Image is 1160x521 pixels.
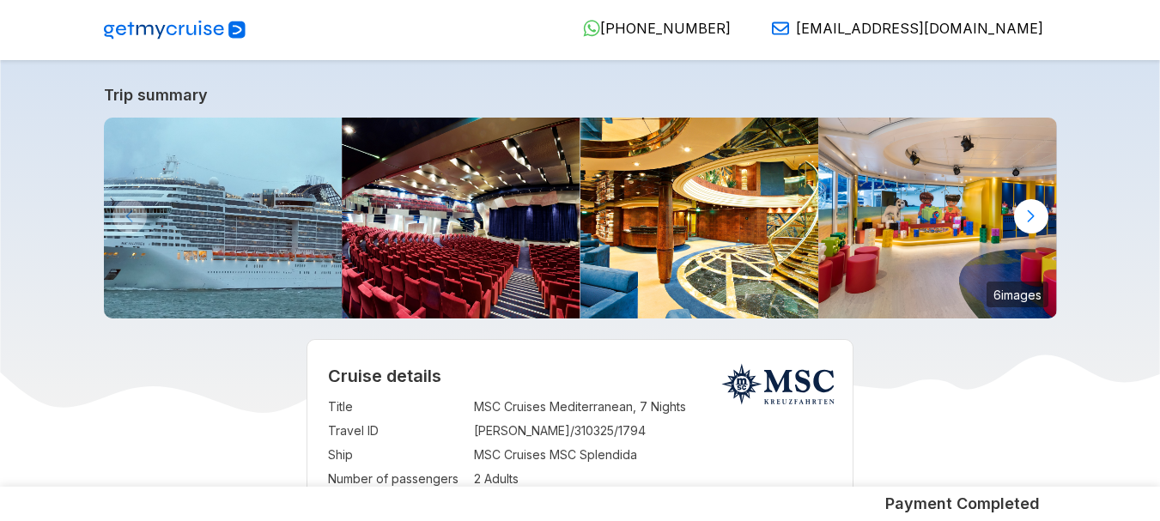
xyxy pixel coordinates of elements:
img: sp_public_area_the_strand_theatre_01.jpg [342,118,580,318]
td: Travel ID [328,419,465,443]
td: : [465,395,474,419]
td: MSC Cruises MSC Splendida [474,443,833,467]
h2: Cruise details [328,366,833,386]
h5: Payment Completed [885,494,1040,514]
img: Email [772,20,789,37]
span: [PHONE_NUMBER] [600,20,731,37]
td: : [465,467,474,491]
td: : [465,419,474,443]
small: 6 images [987,282,1048,307]
td: Number of passengers [328,467,465,491]
a: [PHONE_NUMBER] [569,20,731,37]
img: MSC_SPLENDIDA_%2820037774212%29.jpg [104,118,343,318]
td: 2 Adults [474,467,833,491]
img: WhatsApp [583,20,600,37]
a: [EMAIL_ADDRESS][DOMAIN_NAME] [758,20,1043,37]
a: Trip summary [104,86,1057,104]
td: Ship [328,443,465,467]
td: : [465,443,474,467]
span: [EMAIL_ADDRESS][DOMAIN_NAME] [796,20,1043,37]
img: sp_public_area_lego_club_03.jpg [818,118,1057,318]
td: [PERSON_NAME]/310325/1794 [474,419,833,443]
td: Title [328,395,465,419]
img: sp_public_area_yc_concierge_reception_04.jpg [580,118,819,318]
td: MSC Cruises Mediterranean, 7 Nights [474,395,833,419]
